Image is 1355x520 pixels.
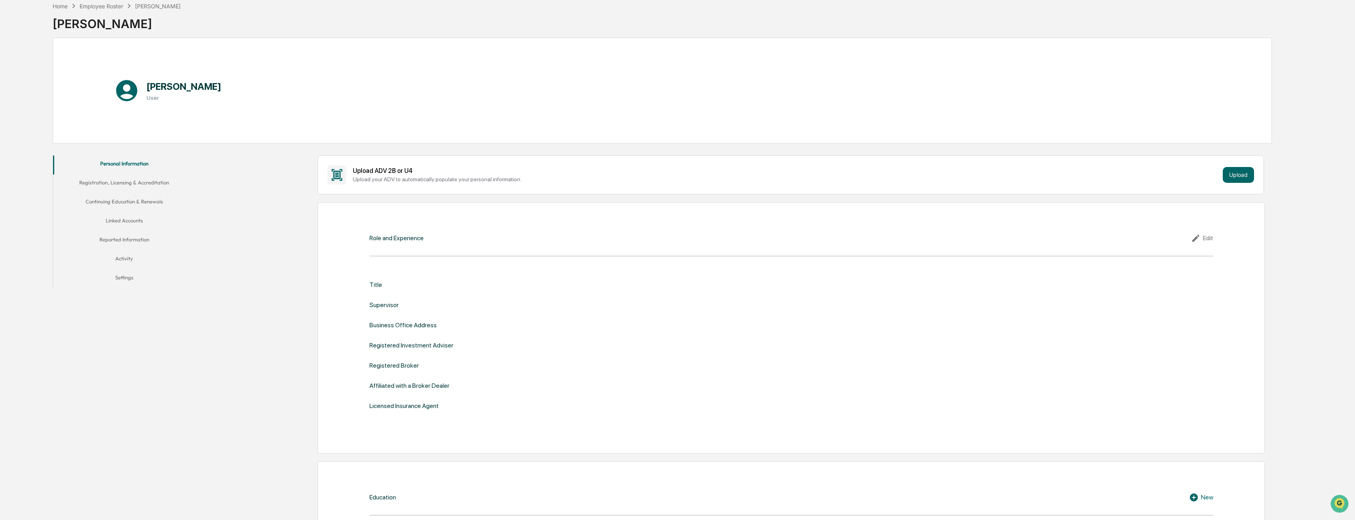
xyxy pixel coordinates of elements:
[16,115,50,123] span: Data Lookup
[1330,494,1351,515] iframe: Open customer support
[369,493,396,501] div: Education
[53,10,181,31] div: [PERSON_NAME]
[353,167,1220,175] div: Upload ADV 2B or U4
[5,97,54,111] a: 🖐️Preclearance
[53,156,196,175] button: Personal Information
[1223,167,1254,183] button: Upload
[53,194,196,213] button: Continuing Education & Renewals
[8,61,22,75] img: 1746055101610-c473b297-6a78-478c-a979-82029cc54cd1
[16,100,51,108] span: Preclearance
[53,251,196,269] button: Activity
[54,97,101,111] a: 🗄️Attestations
[53,232,196,251] button: Reported Information
[27,68,100,75] div: We're available if you need us!
[369,301,399,309] div: Supervisor
[369,234,424,242] div: Role and Experience
[8,17,144,29] p: How can we help?
[5,112,53,126] a: 🔎Data Lookup
[53,156,223,288] div: secondary tabs example
[147,95,221,101] h3: User
[53,269,196,288] button: Settings
[57,101,64,107] div: 🗄️
[369,321,437,329] div: Business Office Address
[27,61,130,68] div: Start new chat
[1189,493,1213,502] div: New
[80,3,123,9] div: Employee Roster
[135,63,144,72] button: Start new chat
[65,100,98,108] span: Attestations
[353,176,1220,182] div: Upload your ADV to automatically populate your personal information.
[369,281,382,288] div: Title
[369,402,439,410] div: Licensed Insurance Agent
[53,213,196,232] button: Linked Accounts
[56,134,96,140] a: Powered byPylon
[369,342,453,349] div: Registered Investment Adviser
[79,134,96,140] span: Pylon
[1191,233,1213,243] div: Edit
[8,116,14,122] div: 🔎
[369,382,449,389] div: Affiliated with a Broker Dealer
[135,3,181,9] div: [PERSON_NAME]
[53,175,196,194] button: Registration, Licensing & Accreditation
[53,3,68,9] div: Home
[8,101,14,107] div: 🖐️
[369,362,419,369] div: Registered Broker
[147,81,221,92] h1: [PERSON_NAME]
